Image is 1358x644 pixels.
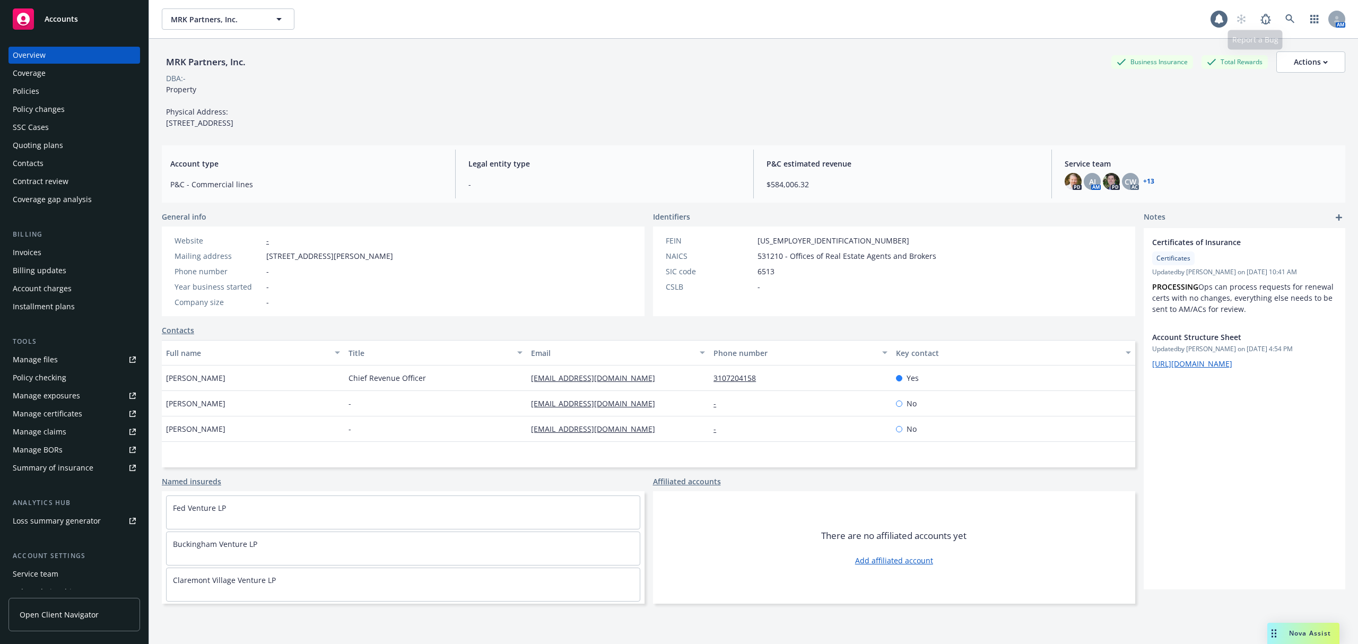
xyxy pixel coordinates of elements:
[1152,344,1337,354] span: Updated by [PERSON_NAME] on [DATE] 4:54 PM
[8,47,140,64] a: Overview
[8,280,140,297] a: Account charges
[8,423,140,440] a: Manage claims
[1231,8,1252,30] a: Start snowing
[8,83,140,100] a: Policies
[1152,281,1337,315] p: Ops can process requests for renewal certs with no changes, everything else needs to be sent to A...
[1144,228,1345,323] div: Certificates of InsuranceCertificatesUpdatedby [PERSON_NAME] on [DATE] 10:41 AMPROCESSINGOps can ...
[907,398,917,409] span: No
[8,441,140,458] a: Manage BORs
[166,73,186,84] div: DBA: -
[344,340,527,365] button: Title
[1089,176,1096,187] span: AJ
[1267,623,1339,644] button: Nova Assist
[907,372,919,384] span: Yes
[162,8,294,30] button: MRK Partners, Inc.
[653,211,690,222] span: Identifiers
[1152,332,1309,343] span: Account Structure Sheet
[13,173,68,190] div: Contract review
[8,173,140,190] a: Contract review
[162,325,194,336] a: Contacts
[13,101,65,118] div: Policy changes
[162,476,221,487] a: Named insureds
[758,235,909,246] span: [US_EMPLOYER_IDENTIFICATION_NUMBER]
[13,459,93,476] div: Summary of insurance
[266,281,269,292] span: -
[162,211,206,222] span: General info
[666,266,753,277] div: SIC code
[13,405,82,422] div: Manage certificates
[13,441,63,458] div: Manage BORs
[1152,359,1232,369] a: [URL][DOMAIN_NAME]
[173,575,276,585] a: Claremont Village Venture LP
[8,298,140,315] a: Installment plans
[13,298,75,315] div: Installment plans
[1294,52,1328,72] div: Actions
[855,555,933,566] a: Add affiliated account
[349,423,351,434] span: -
[821,529,967,542] span: There are no affiliated accounts yet
[531,373,664,383] a: [EMAIL_ADDRESS][DOMAIN_NAME]
[1333,211,1345,224] a: add
[1065,173,1082,190] img: photo
[349,398,351,409] span: -
[8,137,140,154] a: Quoting plans
[8,191,140,208] a: Coverage gap analysis
[8,551,140,561] div: Account settings
[13,191,92,208] div: Coverage gap analysis
[8,101,140,118] a: Policy changes
[653,476,721,487] a: Affiliated accounts
[1279,8,1301,30] a: Search
[266,236,269,246] a: -
[175,235,262,246] div: Website
[666,281,753,292] div: CSLB
[349,372,426,384] span: Chief Revenue Officer
[13,584,80,601] div: Sales relationships
[8,351,140,368] a: Manage files
[349,347,511,359] div: Title
[266,250,393,262] span: [STREET_ADDRESS][PERSON_NAME]
[8,244,140,261] a: Invoices
[1143,178,1154,185] a: +13
[1202,55,1268,68] div: Total Rewards
[8,512,140,529] a: Loss summary generator
[758,266,774,277] span: 6513
[1152,282,1198,292] strong: PROCESSING
[173,539,257,549] a: Buckingham Venture LP
[666,235,753,246] div: FEIN
[266,266,269,277] span: -
[13,47,46,64] div: Overview
[758,281,760,292] span: -
[666,250,753,262] div: NAICS
[20,609,99,620] span: Open Client Navigator
[758,250,936,262] span: 531210 - Offices of Real Estate Agents and Brokers
[8,336,140,347] div: Tools
[709,340,892,365] button: Phone number
[170,179,442,190] span: P&C - Commercial lines
[531,347,693,359] div: Email
[13,351,58,368] div: Manage files
[8,65,140,82] a: Coverage
[162,340,344,365] button: Full name
[13,512,101,529] div: Loss summary generator
[13,565,58,582] div: Service team
[13,244,41,261] div: Invoices
[13,137,63,154] div: Quoting plans
[1255,8,1276,30] a: Report a Bug
[8,405,140,422] a: Manage certificates
[1267,623,1281,644] div: Drag to move
[896,347,1119,359] div: Key contact
[531,424,664,434] a: [EMAIL_ADDRESS][DOMAIN_NAME]
[8,262,140,279] a: Billing updates
[8,584,140,601] a: Sales relationships
[266,297,269,308] span: -
[166,84,233,128] span: Property Physical Address: [STREET_ADDRESS]
[1152,267,1337,277] span: Updated by [PERSON_NAME] on [DATE] 10:41 AM
[8,387,140,404] span: Manage exposures
[13,369,66,386] div: Policy checking
[1111,55,1193,68] div: Business Insurance
[166,347,328,359] div: Full name
[175,281,262,292] div: Year business started
[171,14,263,25] span: MRK Partners, Inc.
[13,155,43,172] div: Contacts
[175,266,262,277] div: Phone number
